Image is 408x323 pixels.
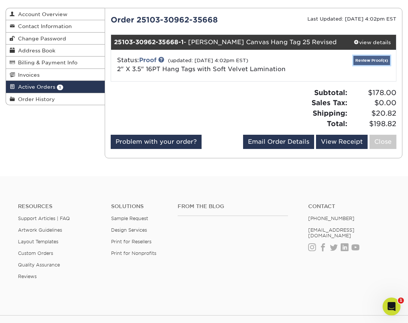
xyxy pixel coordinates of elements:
[15,72,40,78] span: Invoices
[111,250,156,256] a: Print for Nonprofits
[314,88,347,97] strong: Subtotal:
[349,35,396,50] a: view details
[6,93,105,105] a: Order History
[114,39,184,46] strong: 25103-30962-35668-1
[350,108,396,119] span: $20.82
[307,16,396,22] small: Last Updated: [DATE] 4:02pm EST
[18,239,58,244] a: Layout Templates
[168,58,248,63] small: (updated: [DATE] 4:02pm EST)
[353,56,390,65] a: Review Proof(s)
[383,298,401,316] iframe: Intercom live chat
[139,57,156,64] a: Proof
[6,69,105,81] a: Invoices
[18,250,53,256] a: Custom Orders
[111,239,151,244] a: Print for Resellers
[15,48,55,54] span: Address Book
[6,20,105,32] a: Contact Information
[243,135,314,149] a: Email Order Details
[316,135,368,149] a: View Receipt
[398,298,404,304] span: 1
[15,23,72,29] span: Contact Information
[111,227,147,233] a: Design Services
[15,60,77,65] span: Billing & Payment Info
[57,85,63,90] span: 1
[350,98,396,108] span: $0.00
[15,11,67,17] span: Account Overview
[111,56,301,74] div: Status:
[350,88,396,98] span: $178.00
[313,109,347,117] strong: Shipping:
[111,35,349,50] div: - [PERSON_NAME] Canvas Hang Tag 25 Revised
[15,96,55,102] span: Order History
[18,227,62,233] a: Artwork Guidelines
[18,216,70,221] a: Support Articles | FAQ
[111,216,148,221] a: Sample Request
[178,203,288,210] h4: From the Blog
[15,84,55,90] span: Active Orders
[308,227,355,238] a: [EMAIL_ADDRESS][DOMAIN_NAME]
[18,274,37,279] a: Reviews
[350,119,396,129] span: $198.82
[327,119,347,128] strong: Total:
[111,203,166,210] h4: Solutions
[18,262,60,268] a: Quality Assurance
[6,33,105,45] a: Change Password
[6,81,105,93] a: Active Orders 1
[105,14,254,25] div: Order 25103-30962-35668
[117,65,286,73] a: 2" X 3.5" 16PT Hang Tags with Soft Velvet Lamination
[6,8,105,20] a: Account Overview
[312,98,347,107] strong: Sales Tax:
[308,216,355,221] a: [PHONE_NUMBER]
[15,36,66,42] span: Change Password
[308,203,390,210] a: Contact
[6,57,105,68] a: Billing & Payment Info
[6,45,105,57] a: Address Book
[369,135,396,149] a: Close
[111,135,202,149] a: Problem with your order?
[349,39,396,46] div: view details
[18,203,100,210] h4: Resources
